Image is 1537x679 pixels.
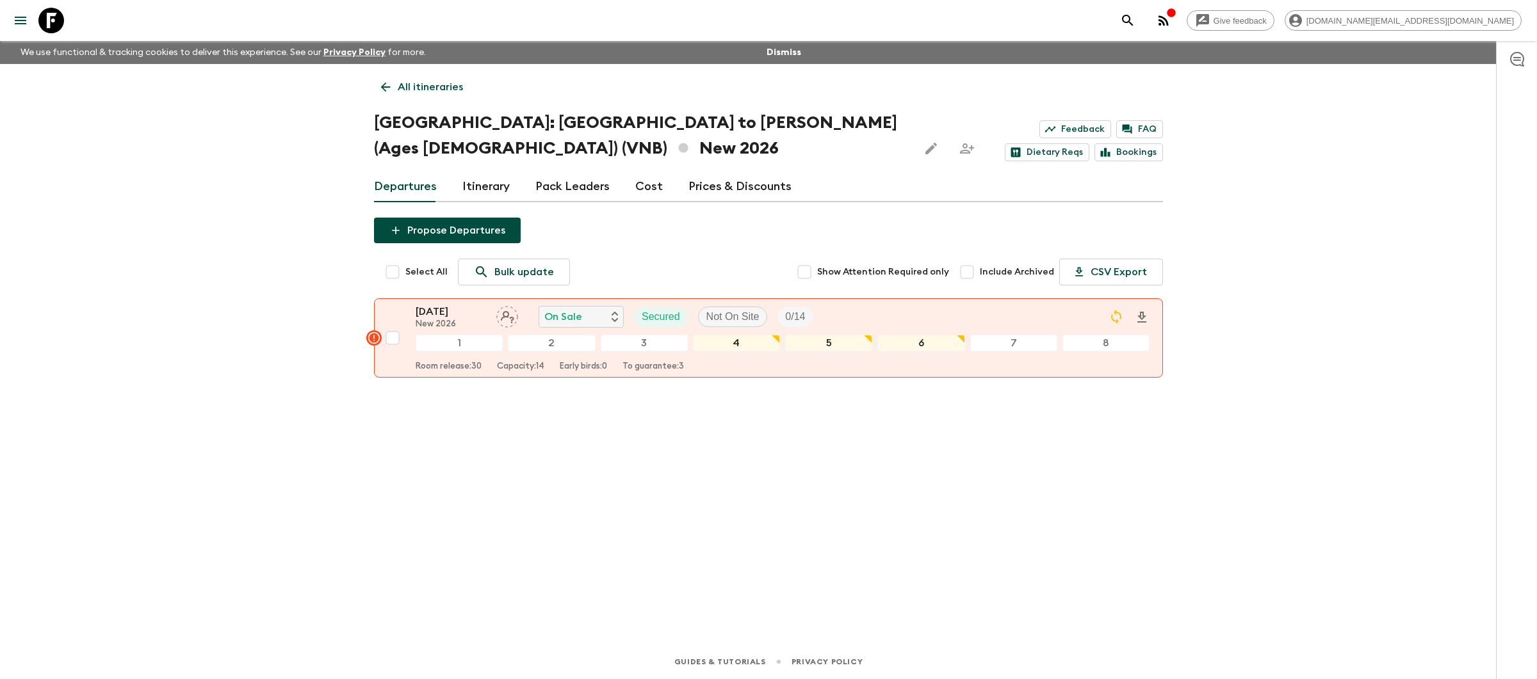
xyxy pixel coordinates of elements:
[1299,16,1521,26] span: [DOMAIN_NAME][EMAIL_ADDRESS][DOMAIN_NAME]
[416,304,486,319] p: [DATE]
[374,110,908,161] h1: [GEOGRAPHIC_DATA]: [GEOGRAPHIC_DATA] to [PERSON_NAME] (Ages [DEMOGRAPHIC_DATA]) (VNB) New 2026
[416,362,482,372] p: Room release: 30
[980,266,1054,278] span: Include Archived
[374,172,437,202] a: Departures
[416,319,486,330] p: New 2026
[497,362,544,372] p: Capacity: 14
[642,309,680,324] p: Secured
[535,172,610,202] a: Pack Leaders
[508,335,595,351] div: 2
[674,655,766,669] a: Guides & Tutorials
[635,172,663,202] a: Cost
[1115,8,1141,33] button: search adventures
[1005,143,1089,161] a: Dietary Reqs
[405,266,448,278] span: Select All
[970,335,1057,351] div: 7
[698,307,768,327] div: Not On Site
[1039,120,1111,138] a: Feedback
[693,335,780,351] div: 4
[688,172,792,202] a: Prices & Discounts
[1059,259,1163,285] button: CSV Export
[494,264,554,280] p: Bulk update
[954,136,980,161] span: Share this itinerary
[817,266,949,278] span: Show Attention Required only
[706,309,760,324] p: Not On Site
[1134,310,1150,325] svg: Download Onboarding
[8,8,33,33] button: menu
[458,259,570,285] a: Bulk update
[374,218,521,243] button: Propose Departures
[877,335,964,351] div: 6
[622,362,684,372] p: To guarantee: 3
[1062,335,1150,351] div: 8
[785,309,805,324] p: 0 / 14
[918,136,944,161] button: Edit this itinerary
[398,79,463,95] p: All itineraries
[496,310,518,320] span: Assign pack leader
[634,307,688,327] div: Secured
[544,309,582,324] p: On Sale
[374,298,1163,378] button: [DATE]New 2026Assign pack leaderOn SaleSecuredNot On SiteTrip Fill12345678Room release:30Capacity...
[323,48,386,57] a: Privacy Policy
[1109,309,1124,324] svg: Sync Required - Changes detected
[374,74,470,100] a: All itineraries
[1094,143,1163,161] a: Bookings
[1187,10,1274,31] a: Give feedback
[777,307,813,327] div: Trip Fill
[763,44,804,61] button: Dismiss
[15,41,431,64] p: We use functional & tracking cookies to deliver this experience. See our for more.
[416,335,503,351] div: 1
[785,335,872,351] div: 5
[560,362,607,372] p: Early birds: 0
[1207,16,1274,26] span: Give feedback
[462,172,510,202] a: Itinerary
[1116,120,1163,138] a: FAQ
[792,655,863,669] a: Privacy Policy
[601,335,688,351] div: 3
[1285,10,1522,31] div: [DOMAIN_NAME][EMAIL_ADDRESS][DOMAIN_NAME]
